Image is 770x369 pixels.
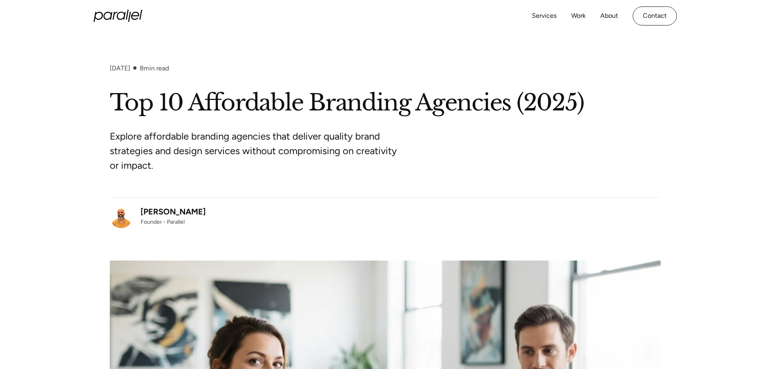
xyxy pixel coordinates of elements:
a: About [600,10,618,22]
p: Explore affordable branding agencies that deliver quality brand strategies and design services wi... [110,129,414,173]
a: Services [532,10,557,22]
a: [PERSON_NAME]Founder - Parallel [110,206,206,228]
a: home [94,10,142,22]
div: [DATE] [110,64,130,72]
h1: Top 10 Affordable Branding Agencies (2025) [110,88,661,118]
a: Work [571,10,586,22]
div: min read [140,64,169,72]
a: Contact [633,6,677,25]
div: [PERSON_NAME] [141,206,206,218]
div: Founder - Parallel [141,218,206,226]
span: 8 [140,64,144,72]
img: Robin Dhanwani [110,206,132,228]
